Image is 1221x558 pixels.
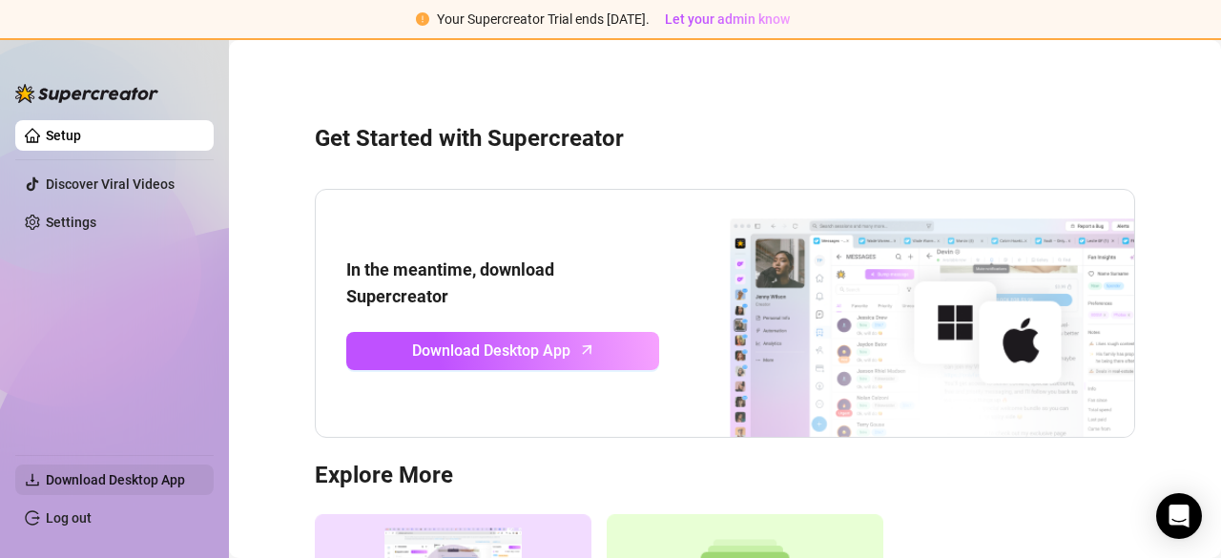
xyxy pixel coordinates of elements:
span: download [25,472,40,487]
a: Settings [46,215,96,230]
a: Discover Viral Videos [46,176,175,192]
button: Let your admin know [657,8,797,31]
a: Setup [46,128,81,143]
img: logo-BBDzfeDw.svg [15,84,158,103]
span: Your Supercreator Trial ends [DATE]. [437,11,650,27]
a: Download Desktop Apparrow-up [346,332,659,370]
h3: Get Started with Supercreator [315,124,1135,155]
h3: Explore More [315,461,1135,491]
span: arrow-up [576,339,598,361]
strong: In the meantime, download Supercreator [346,259,554,306]
div: Open Intercom Messenger [1156,493,1202,539]
span: Download Desktop App [412,339,570,362]
span: Let your admin know [665,11,790,27]
span: exclamation-circle [416,12,429,26]
img: download app [659,190,1134,437]
a: Log out [46,510,92,526]
span: Download Desktop App [46,472,185,487]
